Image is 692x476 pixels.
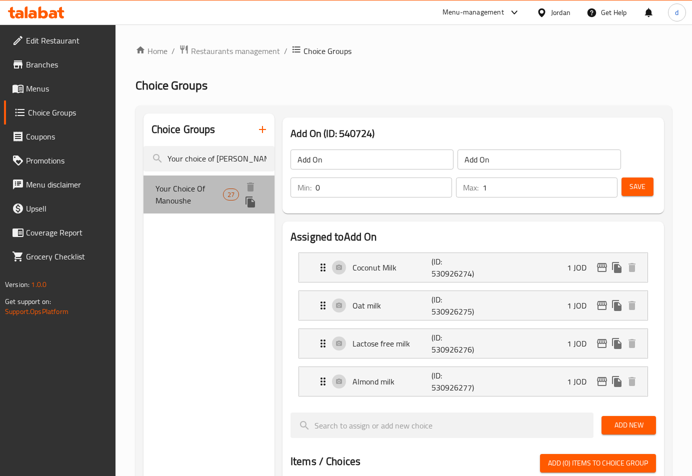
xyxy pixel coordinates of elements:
[26,202,107,214] span: Upsell
[624,298,639,313] button: delete
[624,336,639,351] button: delete
[5,278,29,291] span: Version:
[290,454,360,469] h2: Items / Choices
[290,286,656,324] li: Expand
[26,154,107,166] span: Promotions
[135,44,672,57] nav: breadcrumb
[594,260,609,275] button: edit
[26,250,107,262] span: Grocery Checklist
[171,45,175,57] li: /
[26,34,107,46] span: Edit Restaurant
[290,412,593,438] input: search
[290,248,656,286] li: Expand
[179,44,280,57] a: Restaurants management
[609,298,624,313] button: duplicate
[624,260,639,275] button: delete
[243,179,258,194] button: delete
[191,45,280,57] span: Restaurants management
[290,362,656,400] li: Expand
[143,146,274,171] input: search
[431,255,484,279] p: (ID: 530926274)
[675,7,678,18] span: d
[352,337,431,349] p: Lactose free milk
[352,375,431,387] p: Almond milk
[155,182,223,206] span: Your Choice Of Manoushe
[4,148,115,172] a: Promotions
[594,336,609,351] button: edit
[4,28,115,52] a: Edit Restaurant
[431,369,484,393] p: (ID: 530926277)
[299,253,647,282] div: Expand
[299,329,647,358] div: Expand
[303,45,351,57] span: Choice Groups
[151,122,215,137] h2: Choice Groups
[4,196,115,220] a: Upsell
[540,454,656,472] button: Add (0) items to choice group
[243,194,258,209] button: duplicate
[352,299,431,311] p: Oat milk
[352,261,431,273] p: Coconut Milk
[4,220,115,244] a: Coverage Report
[463,181,478,193] p: Max:
[548,457,648,469] span: Add (0) items to choice group
[567,337,594,349] p: 1 JOD
[4,52,115,76] a: Branches
[290,229,656,244] h2: Assigned to Add On
[567,299,594,311] p: 1 JOD
[290,324,656,362] li: Expand
[135,74,207,96] span: Choice Groups
[290,125,656,141] h3: Add On (ID: 540724)
[299,367,647,396] div: Expand
[28,106,107,118] span: Choice Groups
[4,100,115,124] a: Choice Groups
[299,291,647,320] div: Expand
[4,76,115,100] a: Menus
[223,188,239,200] div: Choices
[609,260,624,275] button: duplicate
[135,45,167,57] a: Home
[567,375,594,387] p: 1 JOD
[26,226,107,238] span: Coverage Report
[609,419,647,431] span: Add New
[609,374,624,389] button: duplicate
[284,45,287,57] li: /
[621,177,653,196] button: Save
[4,124,115,148] a: Coupons
[594,298,609,313] button: edit
[26,130,107,142] span: Coupons
[601,416,655,434] button: Add New
[594,374,609,389] button: edit
[5,305,68,318] a: Support.OpsPlatform
[26,58,107,70] span: Branches
[26,82,107,94] span: Menus
[26,178,107,190] span: Menu disclaimer
[624,374,639,389] button: delete
[143,175,274,213] div: Your Choice Of Manoushe27deleteduplicate
[31,278,46,291] span: 1.0.0
[4,244,115,268] a: Grocery Checklist
[567,261,594,273] p: 1 JOD
[551,7,570,18] div: Jordan
[431,293,484,317] p: (ID: 530926275)
[4,172,115,196] a: Menu disclaimer
[431,331,484,355] p: (ID: 530926276)
[609,336,624,351] button: duplicate
[629,180,645,193] span: Save
[442,6,504,18] div: Menu-management
[297,181,311,193] p: Min:
[223,190,238,199] span: 27
[5,295,51,308] span: Get support on:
